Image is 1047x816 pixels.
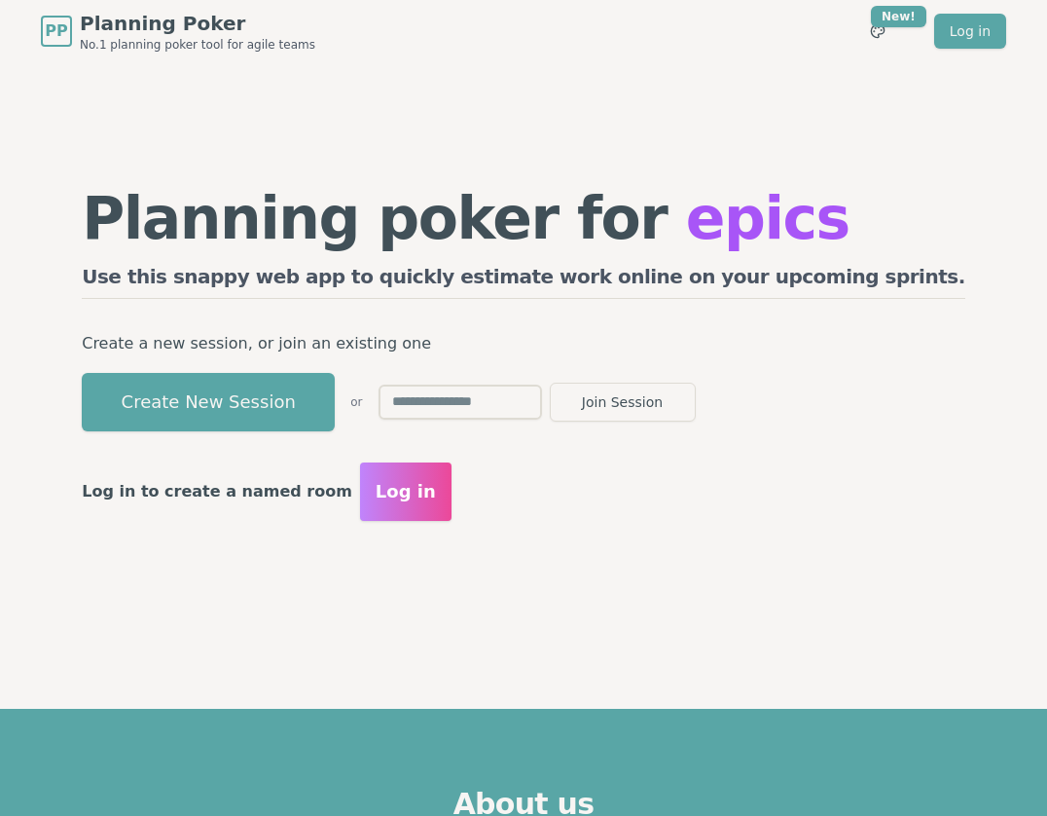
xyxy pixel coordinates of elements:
span: No.1 planning poker tool for agile teams [80,37,315,53]
span: Log in [376,478,436,505]
button: Log in [360,463,451,521]
div: New! [871,6,926,27]
button: New! [860,14,895,49]
p: Create a new session, or join an existing one [82,330,965,357]
span: epics [686,184,849,252]
h2: Use this snappy web app to quickly estimate work online on your upcoming sprints. [82,263,965,299]
span: PP [45,19,67,43]
p: Log in to create a named room [82,478,352,505]
a: PPPlanning PokerNo.1 planning poker tool for agile teams [41,10,315,53]
h1: Planning poker for [82,189,965,247]
span: or [350,394,362,410]
span: Planning Poker [80,10,315,37]
button: Join Session [550,383,696,422]
a: Log in [934,14,1006,49]
button: Create New Session [82,373,335,431]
